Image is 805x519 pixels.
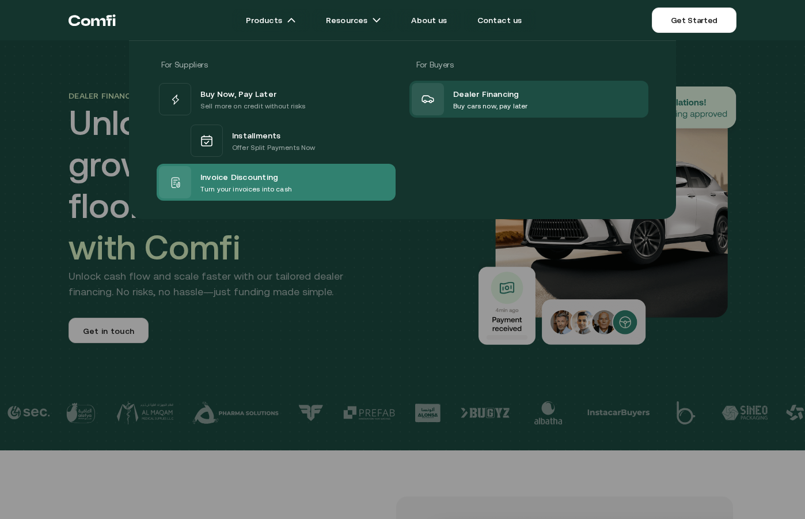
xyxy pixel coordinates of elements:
span: Buy Now, Pay Later [200,86,276,100]
a: InstallmentsOffer Split Payments Now [157,118,396,164]
a: Contact us [464,9,536,32]
a: Return to the top of the Comfi home page [69,3,116,37]
a: Dealer FinancingBuy cars now, pay later [409,81,648,118]
img: arrow icons [287,16,296,25]
a: About us [397,9,461,32]
p: Turn your invoices into cash [200,183,292,195]
a: Resourcesarrow icons [312,9,395,32]
span: For Buyers [416,60,454,69]
a: Invoice DiscountingTurn your invoices into cash [157,164,396,201]
span: For Suppliers [161,60,207,69]
a: Get Started [652,7,736,33]
p: Buy cars now, pay later [453,100,527,112]
img: arrow icons [372,16,381,25]
p: Sell more on credit without risks [200,100,306,112]
p: Offer Split Payments Now [232,142,315,153]
span: Invoice Discounting [200,170,278,183]
span: Dealer Financing [453,86,519,100]
a: Buy Now, Pay LaterSell more on credit without risks [157,81,396,118]
span: Installments [232,128,281,142]
a: Productsarrow icons [232,9,310,32]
